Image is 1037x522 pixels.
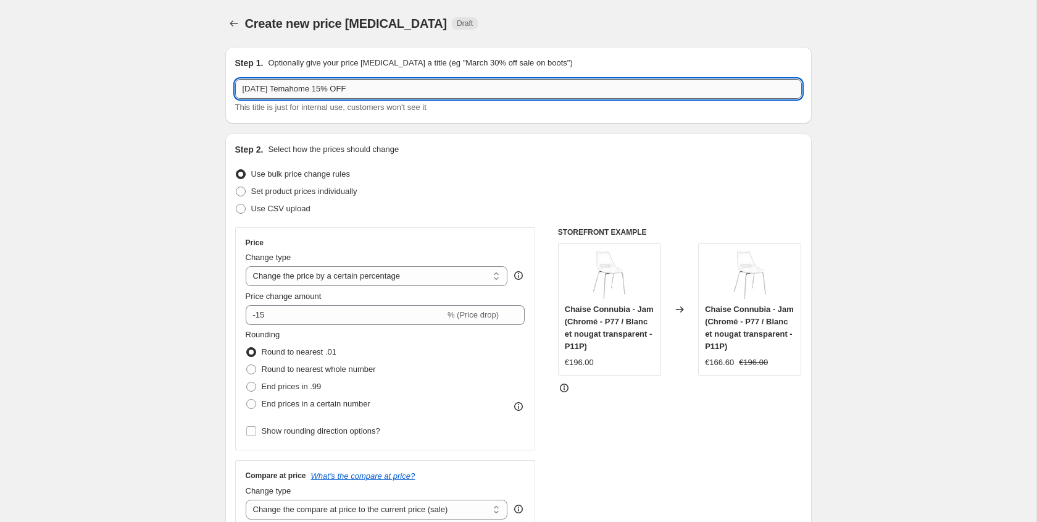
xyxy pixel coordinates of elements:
span: This title is just for internal use, customers won't see it [235,103,427,112]
p: Optionally give your price [MEDICAL_DATA] a title (eg "March 30% off sale on boots") [268,57,572,69]
span: Round to nearest whole number [262,364,376,374]
h6: STOREFRONT EXAMPLE [558,227,802,237]
div: help [512,503,525,515]
button: Price change jobs [225,15,243,32]
img: 10265_80x.jpg [725,250,775,300]
span: Draft [457,19,473,28]
div: help [512,269,525,282]
h3: Compare at price [246,471,306,481]
input: -15 [246,305,445,325]
span: Chaise Connubia - Jam (Chromé - P77 / Blanc et nougat transparent - P11P) [705,305,794,351]
span: Create new price [MEDICAL_DATA] [245,17,448,30]
button: What's the compare at price? [311,471,415,481]
input: 30% off holiday sale [235,79,802,99]
strike: €196.00 [739,356,768,369]
h2: Step 1. [235,57,264,69]
span: Change type [246,486,291,495]
div: €166.60 [705,356,734,369]
span: Use CSV upload [251,204,310,213]
img: 10265_80x.jpg [585,250,634,300]
span: Show rounding direction options? [262,426,380,436]
span: End prices in .99 [262,382,322,391]
span: Rounding [246,330,280,339]
span: End prices in a certain number [262,399,370,408]
span: Round to nearest .01 [262,347,336,356]
span: Use bulk price change rules [251,169,350,179]
span: Price change amount [246,292,322,301]
h2: Step 2. [235,143,264,156]
div: €196.00 [565,356,594,369]
h3: Price [246,238,264,248]
span: Set product prices individually [251,187,357,196]
span: Chaise Connubia - Jam (Chromé - P77 / Blanc et nougat transparent - P11P) [565,305,654,351]
span: % (Price drop) [448,310,499,319]
span: Change type [246,253,291,262]
p: Select how the prices should change [268,143,399,156]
